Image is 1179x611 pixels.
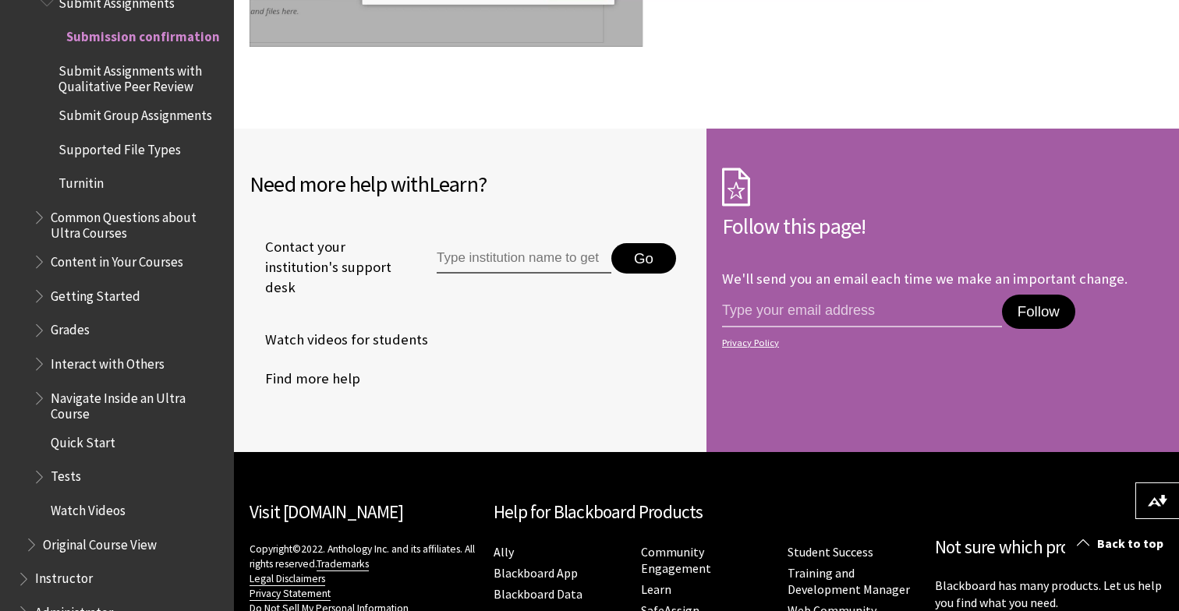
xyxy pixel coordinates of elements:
p: We'll send you an email each time we make an important change. [722,270,1128,288]
a: Community Engagement [641,544,711,577]
a: Back to top [1065,529,1179,558]
a: Training and Development Manager [788,565,910,598]
span: Watch Videos [51,497,126,518]
a: Visit [DOMAIN_NAME] [250,500,403,523]
a: Legal Disclaimers [250,572,325,586]
span: Grades [51,317,90,338]
span: Original Course View [43,532,157,553]
h2: Need more help with ? [250,168,691,200]
button: Go [611,243,676,274]
h2: Not sure which product? [935,534,1163,561]
a: Trademarks [317,557,369,571]
a: Blackboard Data [494,586,582,602]
span: Turnitin [58,171,104,192]
span: Navigate Inside an Ultra Course [51,385,223,422]
span: Quick Start [51,429,115,450]
a: Find more help [250,367,360,390]
button: Follow [1002,295,1075,329]
span: Content in Your Courses [51,249,183,270]
a: Watch videos for students [250,328,428,351]
a: Privacy Statement [250,587,331,601]
span: Supported File Types [58,136,181,157]
span: Contact your institution's support desk [250,237,401,298]
span: Tests [51,464,81,485]
span: Instructor [35,566,93,587]
input: email address [722,295,1002,327]
img: Subscription Icon [722,168,750,207]
span: Getting Started [51,283,140,304]
span: Learn [429,170,478,198]
a: Privacy Policy [722,337,1159,348]
input: Type institution name to get support [437,243,611,274]
span: Submission confirmation [66,23,220,44]
h2: Help for Blackboard Products [494,499,919,526]
a: Learn [641,581,671,598]
span: Interact with Others [51,351,165,372]
span: Submit Assignments with Qualitative Peer Review [58,58,223,94]
a: Student Success [788,544,873,560]
a: Blackboard App [494,565,578,581]
h2: Follow this page! [722,210,1163,242]
a: Ally [494,544,514,560]
span: Common Questions about Ultra Courses [51,204,223,241]
span: Submit Group Assignments [58,102,212,123]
